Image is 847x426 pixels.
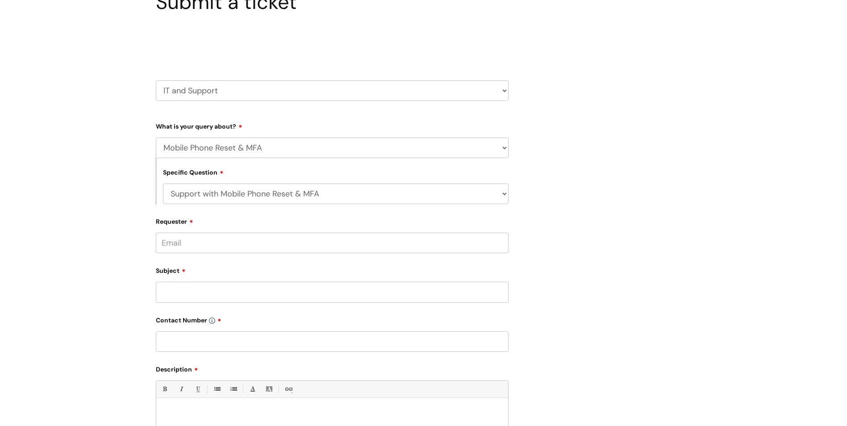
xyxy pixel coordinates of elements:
[163,167,224,176] label: Specific Question
[209,317,215,324] img: info-icon.svg
[156,35,509,51] h2: Select issue type
[283,384,294,395] a: Link
[175,384,187,395] a: Italic (Ctrl-I)
[159,384,170,395] a: Bold (Ctrl-B)
[156,120,509,130] label: What is your query about?
[156,264,509,275] label: Subject
[263,384,275,395] a: Back Color
[192,384,203,395] a: Underline(Ctrl-U)
[156,363,509,373] label: Description
[228,384,239,395] a: 1. Ordered List (Ctrl-Shift-8)
[156,233,509,253] input: Email
[156,313,509,324] label: Contact Number
[211,384,222,395] a: • Unordered List (Ctrl-Shift-7)
[156,215,509,226] label: Requester
[247,384,258,395] a: Font Color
